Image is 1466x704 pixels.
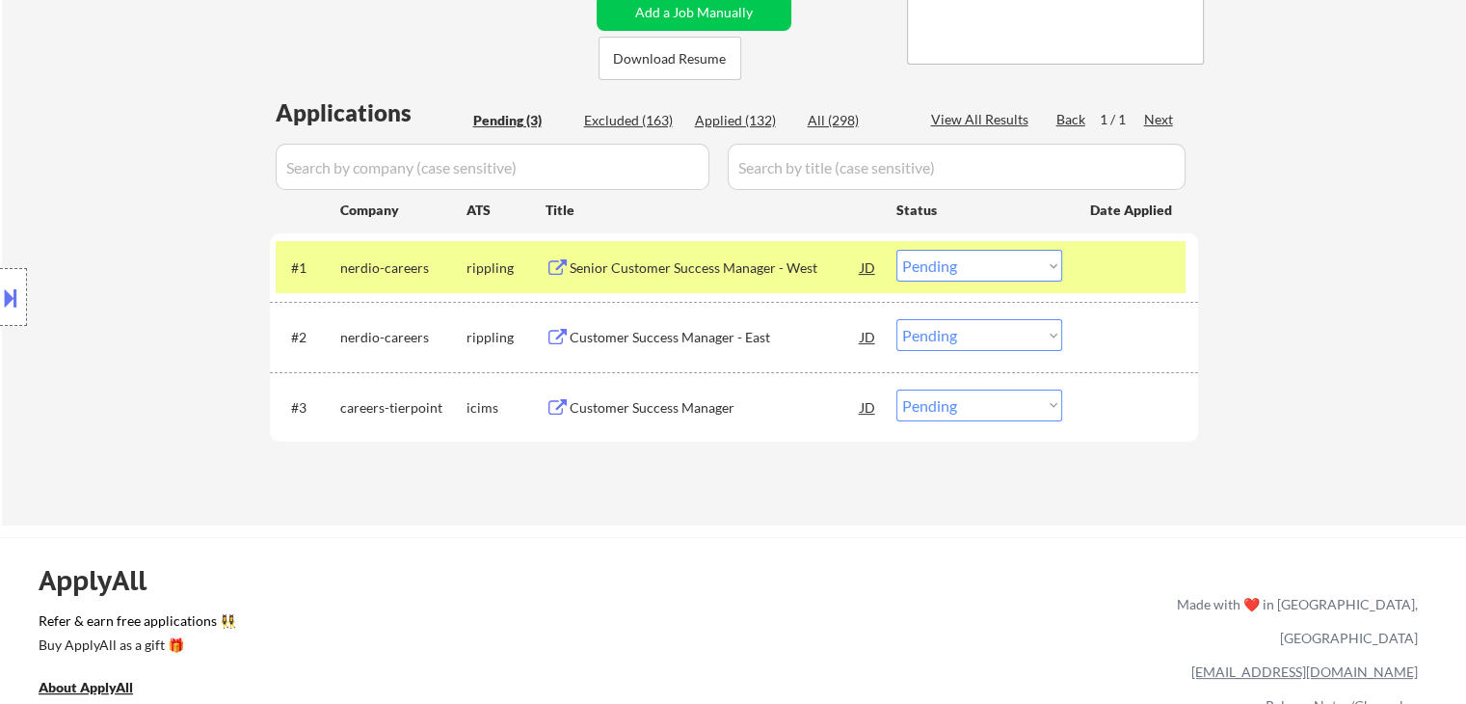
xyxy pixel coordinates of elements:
div: Next [1144,110,1175,129]
div: Buy ApplyAll as a gift 🎁 [39,638,231,652]
div: All (298) [808,111,904,130]
div: Senior Customer Success Manager - West [570,258,861,278]
u: About ApplyAll [39,679,133,695]
div: 1 / 1 [1100,110,1144,129]
div: Status [896,192,1062,227]
div: Applied (132) [695,111,791,130]
div: Customer Success Manager - East [570,328,861,347]
div: Title [546,201,878,220]
div: rippling [466,328,546,347]
div: Excluded (163) [584,111,680,130]
input: Search by company (case sensitive) [276,144,709,190]
a: Buy ApplyAll as a gift 🎁 [39,635,231,659]
div: Made with ❤️ in [GEOGRAPHIC_DATA], [GEOGRAPHIC_DATA] [1169,587,1418,655]
a: About ApplyAll [39,677,160,701]
div: nerdio-careers [340,328,466,347]
input: Search by title (case sensitive) [728,144,1186,190]
div: ATS [466,201,546,220]
a: Refer & earn free applications 👯‍♀️ [39,614,774,635]
div: Date Applied [1090,201,1175,220]
div: View All Results [931,110,1034,129]
div: JD [859,390,878,424]
div: Customer Success Manager [570,398,861,418]
div: rippling [466,258,546,278]
a: [EMAIL_ADDRESS][DOMAIN_NAME] [1191,663,1418,680]
div: Pending (3) [473,111,570,130]
div: JD [859,319,878,354]
div: ApplyAll [39,564,169,597]
div: JD [859,250,878,284]
div: icims [466,398,546,418]
div: nerdio-careers [340,258,466,278]
div: Applications [276,101,466,124]
div: Back [1056,110,1087,129]
div: careers-tierpoint [340,398,466,418]
button: Download Resume [599,37,741,80]
div: Company [340,201,466,220]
